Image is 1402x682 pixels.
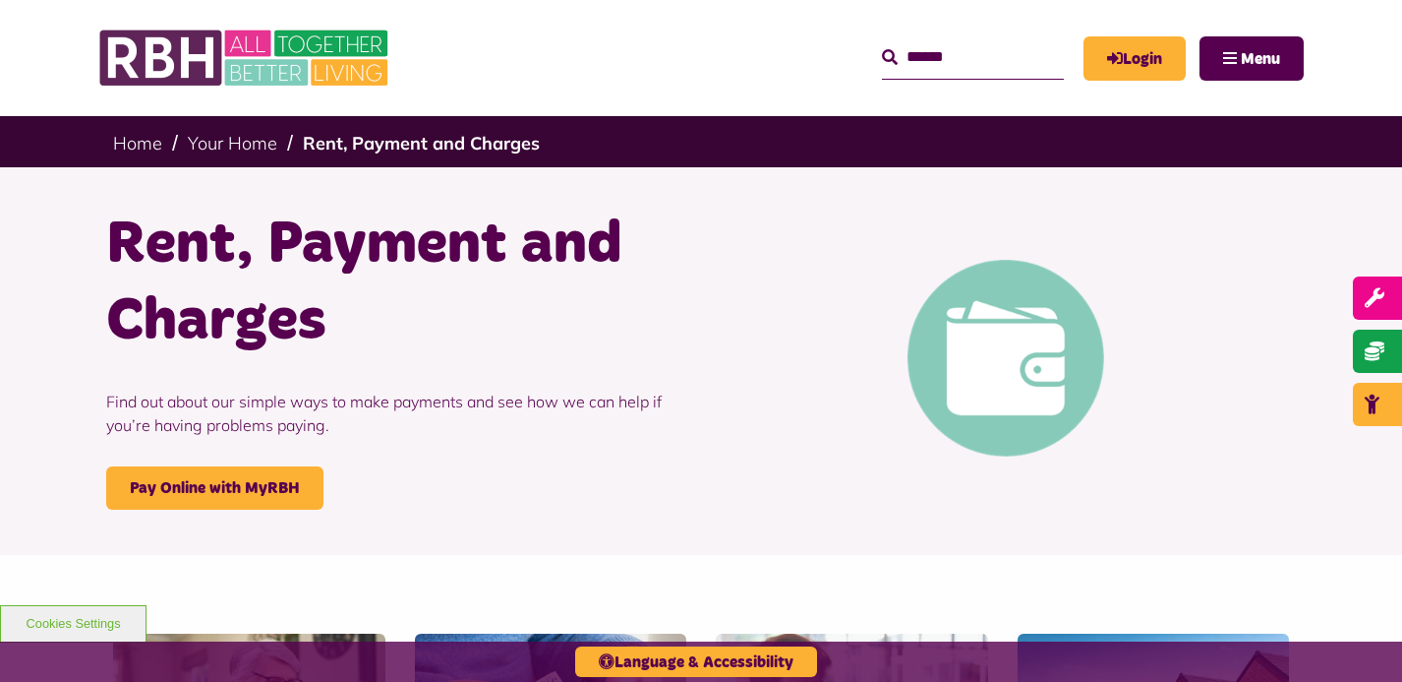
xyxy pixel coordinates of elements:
h1: Rent, Payment and Charges [106,207,686,360]
a: Pay Online with MyRBH [106,466,323,510]
button: Navigation [1199,36,1304,81]
p: Find out about our simple ways to make payments and see how we can help if you’re having problems... [106,360,686,466]
iframe: Netcall Web Assistant for live chat [1314,593,1402,682]
button: Language & Accessibility [575,647,817,677]
a: Rent, Payment and Charges [303,132,540,155]
a: MyRBH [1083,36,1186,81]
a: Home [113,132,162,155]
img: RBH [98,20,393,96]
a: Your Home [188,132,277,155]
img: Pay Rent [907,260,1104,457]
span: Menu [1241,51,1280,67]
